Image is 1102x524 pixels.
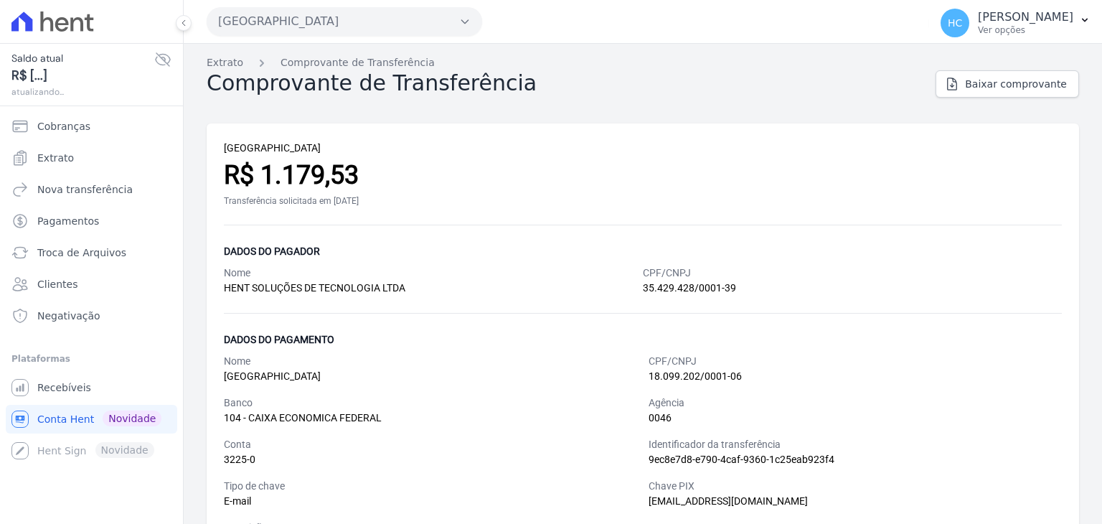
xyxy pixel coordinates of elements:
[649,479,1062,494] div: Chave PIX
[224,243,1062,260] div: Dados do pagador
[643,266,1062,281] div: CPF/CNPJ
[649,452,1062,467] div: 9ec8e7d8-e790-4caf-9360-1c25eab923f4
[649,354,1062,369] div: CPF/CNPJ
[37,412,94,426] span: Conta Hent
[37,277,77,291] span: Clientes
[224,195,1062,207] div: Transferência solicitada em [DATE]
[37,245,126,260] span: Troca de Arquivos
[6,144,177,172] a: Extrato
[11,85,154,98] span: atualizando...
[6,373,177,402] a: Recebíveis
[11,66,154,85] span: R$ [...]
[103,411,161,426] span: Novidade
[978,10,1073,24] p: [PERSON_NAME]
[6,207,177,235] a: Pagamentos
[207,70,537,96] h2: Comprovante de Transferência
[224,281,643,296] div: HENT SOLUÇÕES DE TECNOLOGIA LTDA
[224,331,1062,348] div: Dados do pagamento
[37,119,90,134] span: Cobranças
[6,301,177,330] a: Negativação
[224,396,637,411] div: Banco
[281,55,435,70] a: Comprovante de Transferência
[6,238,177,267] a: Troca de Arquivos
[224,494,637,509] div: E-mail
[224,156,1062,195] div: R$ 1.179,53
[6,270,177,299] a: Clientes
[37,380,91,395] span: Recebíveis
[948,18,962,28] span: HC
[649,437,1062,452] div: Identificador da transferência
[37,151,74,165] span: Extrato
[643,281,1062,296] div: 35.429.428/0001-39
[6,405,177,434] a: Conta Hent Novidade
[37,214,99,228] span: Pagamentos
[37,182,133,197] span: Nova transferência
[224,452,637,467] div: 3225-0
[11,112,171,465] nav: Sidebar
[224,354,637,369] div: Nome
[37,309,100,323] span: Negativação
[929,3,1102,43] button: HC [PERSON_NAME] Ver opções
[224,411,637,426] div: 104 - CAIXA ECONOMICA FEDERAL
[224,369,637,384] div: [GEOGRAPHIC_DATA]
[649,494,1062,509] div: [EMAIL_ADDRESS][DOMAIN_NAME]
[224,437,637,452] div: Conta
[978,24,1073,36] p: Ver opções
[207,7,482,36] button: [GEOGRAPHIC_DATA]
[6,175,177,204] a: Nova transferência
[936,70,1079,98] a: Baixar comprovante
[649,411,1062,426] div: 0046
[224,479,637,494] div: Tipo de chave
[207,55,243,70] a: Extrato
[207,55,1079,70] nav: Breadcrumb
[11,51,154,66] span: Saldo atual
[224,266,643,281] div: Nome
[649,369,1062,384] div: 18.099.202/0001-06
[965,77,1067,91] span: Baixar comprovante
[11,350,171,368] div: Plataformas
[224,141,1062,156] div: [GEOGRAPHIC_DATA]
[6,112,177,141] a: Cobranças
[649,396,1062,411] div: Agência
